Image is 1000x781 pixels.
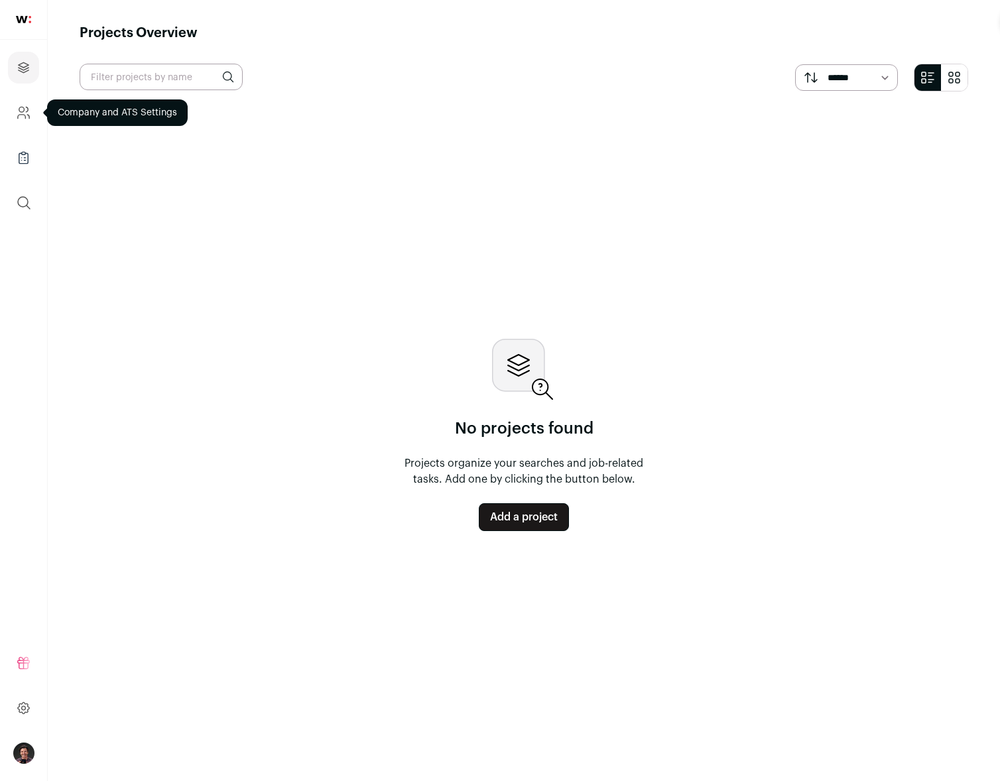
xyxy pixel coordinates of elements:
[13,743,34,764] img: 19925374-medium_jpg
[8,142,39,174] a: Company Lists
[397,455,651,487] p: Projects organize your searches and job-related tasks. Add one by clicking the button below.
[80,24,198,42] h1: Projects Overview
[8,52,39,84] a: Projects
[455,418,594,440] p: No projects found
[47,99,188,126] div: Company and ATS Settings
[8,97,39,129] a: Company and ATS Settings
[479,503,569,531] a: Add a project
[80,64,243,90] input: Filter projects by name
[13,743,34,764] button: Open dropdown
[16,16,31,23] img: wellfound-shorthand-0d5821cbd27db2630d0214b213865d53afaa358527fdda9d0ea32b1df1b89c2c.svg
